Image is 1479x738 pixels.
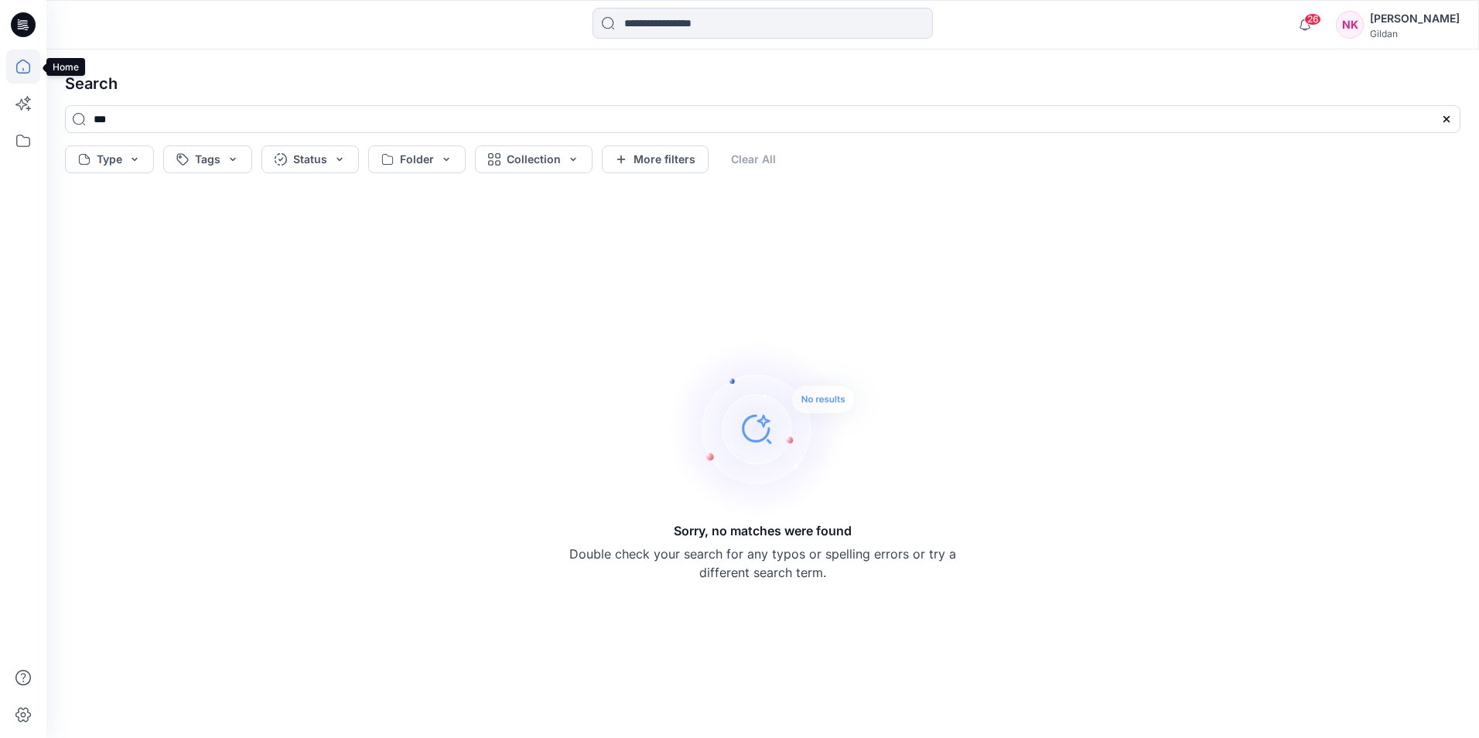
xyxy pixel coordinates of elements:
div: NK [1336,11,1364,39]
button: Collection [475,145,593,173]
div: [PERSON_NAME] [1370,9,1460,28]
h5: Sorry, no matches were found [674,521,852,540]
span: 26 [1304,13,1321,26]
button: More filters [602,145,709,173]
button: Status [261,145,359,173]
button: Tags [163,145,252,173]
div: Gildan [1370,28,1460,39]
img: Sorry, no matches were found [667,336,883,521]
button: Folder [368,145,466,173]
h4: Search [53,62,1473,105]
button: Type [65,145,154,173]
p: Double check your search for any typos or spelling errors or try a different search term. [569,545,956,582]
